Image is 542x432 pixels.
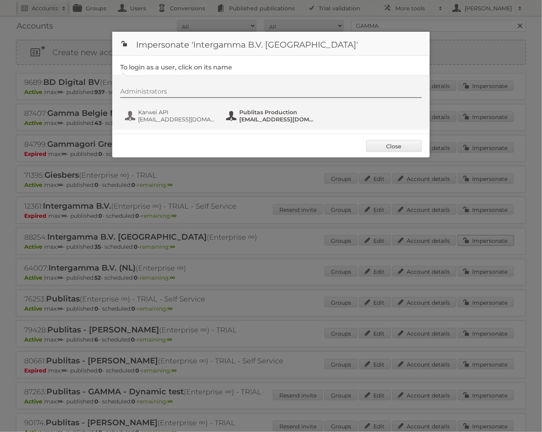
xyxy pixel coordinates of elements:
[239,116,316,123] span: [EMAIL_ADDRESS][DOMAIN_NAME]
[120,88,422,98] div: Administrators
[366,140,422,152] a: Close
[124,108,217,124] button: Karwei API [EMAIL_ADDRESS][DOMAIN_NAME]
[112,32,430,56] h1: Impersonate 'Intergamma B.V. [GEOGRAPHIC_DATA]'
[225,108,319,124] button: Publitas Production [EMAIL_ADDRESS][DOMAIN_NAME]
[120,63,232,71] legend: To login as a user, click on its name
[138,109,215,116] span: Karwei API
[138,116,215,123] span: [EMAIL_ADDRESS][DOMAIN_NAME]
[239,109,316,116] span: Publitas Production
